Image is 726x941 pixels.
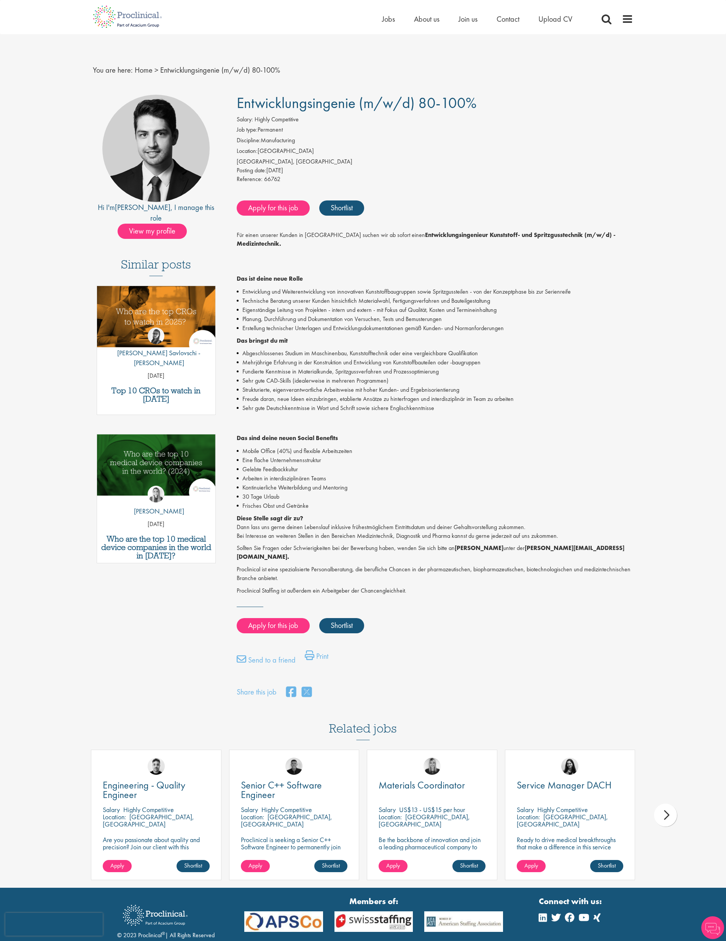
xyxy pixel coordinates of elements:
[524,862,538,869] span: Apply
[379,805,396,814] span: Salary
[537,805,588,814] p: Highly Competitive
[237,296,634,305] li: Technische Beratung unserer Kunden hinsichtlich Materialwahl, Fertigungsverfahren und Bauteilgest...
[110,862,124,869] span: Apply
[237,349,634,358] li: Abgeschlossenes Studium im Maschinenbau, Kunststofftechnik oder eine vergleichbare Qualifikation
[237,544,634,561] p: Sollten Sie Fragen oder Schwierigkeiten bei der Bewerbung haben, wenden Sie sich bitte an unter der
[379,812,402,821] span: Location:
[97,434,215,496] img: Top 10 Medical Device Companies 2024
[237,136,634,147] li: Manufacturing
[5,913,103,936] iframe: reCAPTCHA
[103,780,210,800] a: Engineering - Quality Engineer
[237,404,634,413] li: Sehr gute Deutschkenntnisse in Wort und Schrift sowie sichere Englischkenntnisse
[237,434,338,442] strong: Das sind deine neuen Social Benefits
[97,327,215,371] a: Theodora Savlovschi - Wicks [PERSON_NAME] Savlovschi - [PERSON_NAME]
[517,812,608,828] p: [GEOGRAPHIC_DATA], [GEOGRAPHIC_DATA]
[414,14,439,24] span: About us
[319,618,364,633] a: Shortlist
[148,327,164,344] img: Theodora Savlovschi - Wicks
[517,812,540,821] span: Location:
[237,447,634,456] li: Mobile Office (40%) und flexible Arbeitszeiten
[103,779,185,801] span: Engineering - Quality Engineer
[117,900,193,931] img: Proclinical Recruitment
[237,394,634,404] li: Freude daran, neue Ideen einzubringen, etablierte Ansätze zu hinterfragen und interdisziplinär im...
[261,805,312,814] p: Highly Competitive
[285,758,302,775] a: Christian Andersen
[386,862,400,869] span: Apply
[241,805,258,814] span: Salary
[237,315,634,324] li: Planung, Durchführung und Dokumentation von Versuchen, Tests und Bemusterungen
[237,385,634,394] li: Strukturierte, eigenverantwortliche Arbeitsweise mit hoher Kunden- und Ergebnisorientierung
[302,684,312,701] a: share on twitter
[248,862,262,869] span: Apply
[561,758,578,775] img: Indre Stankeviciute
[97,434,215,502] a: Link to a post
[379,780,486,790] a: Materials Coordinator
[241,860,270,872] a: Apply
[319,200,364,216] a: Shortlist
[237,514,303,522] strong: Diese Stelle sagt dir zu?
[517,805,534,814] span: Salary
[237,687,277,698] label: Share this job
[424,758,441,775] a: Janelle Jones
[237,367,634,376] li: Fundierte Kenntnisse in Materialkunde, Spritzgussverfahren und Prozessoptimierung
[452,860,486,872] a: Shortlist
[97,286,215,347] img: Top 10 CROs 2025 | Proclinical
[237,587,634,595] p: Proclinical Staffing ist außerdem ein Arbeitgeber der Chancengleichheit.
[237,492,634,501] li: 30 Tage Urlaub
[241,780,348,800] a: Senior C++ Software Engineer
[459,14,478,24] a: Join us
[93,202,220,224] div: Hi I'm , I manage this role
[241,812,264,821] span: Location:
[241,779,322,801] span: Senior C++ Software Engineer
[101,386,212,403] a: Top 10 CROs to watch in [DATE]
[135,65,153,75] a: breadcrumb link
[162,930,165,936] sup: ®
[329,911,419,932] img: APSCo
[148,486,164,502] img: Hannah Burke
[237,166,266,174] span: Posting date:
[286,684,296,701] a: share on facebook
[177,860,210,872] a: Shortlist
[314,860,347,872] a: Shortlist
[101,535,212,560] a: Who are the top 10 medical device companies in the world in [DATE]?
[517,860,546,872] a: Apply
[148,758,165,775] a: Dean Fisher
[237,618,310,633] a: Apply for this job
[123,805,174,814] p: Highly Competitive
[305,650,328,666] a: Print
[538,14,572,24] a: Upload CV
[329,703,397,740] h3: Related jobs
[237,93,476,113] span: Entwicklungsingenie (m/w/d) 80-100%
[517,780,624,790] a: Service Manager DACH
[539,895,603,907] strong: Connect with us:
[237,544,624,561] strong: [PERSON_NAME][EMAIL_ADDRESS][DOMAIN_NAME].
[121,258,191,276] h3: Similar posts
[97,286,215,353] a: Link to a post
[103,812,126,821] span: Location:
[118,224,187,239] span: View my profile
[237,147,634,157] li: [GEOGRAPHIC_DATA]
[379,836,486,865] p: Be the backbone of innovation and join a leading pharmaceutical company to help keep life-changin...
[237,337,288,345] strong: Das bringst du mit
[701,916,724,939] img: Chatbot
[244,895,503,907] strong: Members of:
[455,544,503,552] strong: [PERSON_NAME]
[103,860,132,872] a: Apply
[103,836,210,865] p: Are you passionate about quality and precision? Join our client with this engineering role and he...
[102,95,210,202] img: imeage of recruiter Thomas Wenig
[97,348,215,367] p: [PERSON_NAME] Savlovschi - [PERSON_NAME]
[237,157,634,166] div: [GEOGRAPHIC_DATA], [GEOGRAPHIC_DATA]
[237,514,634,540] p: Dann lass uns gerne deinen Lebenslauf inklusive frühestmöglichem Eintrittsdatum und deiner Gehalt...
[93,65,133,75] span: You are here:
[379,779,465,792] span: Materials Coordinator
[237,231,634,595] div: Job description
[115,202,170,212] a: [PERSON_NAME]
[237,456,634,465] li: Eine flache Unternehmensstruktur
[517,836,624,858] p: Ready to drive medical breakthroughs that make a difference in this service manager position?
[237,474,634,483] li: Arbeiten in interdisziplinären Teams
